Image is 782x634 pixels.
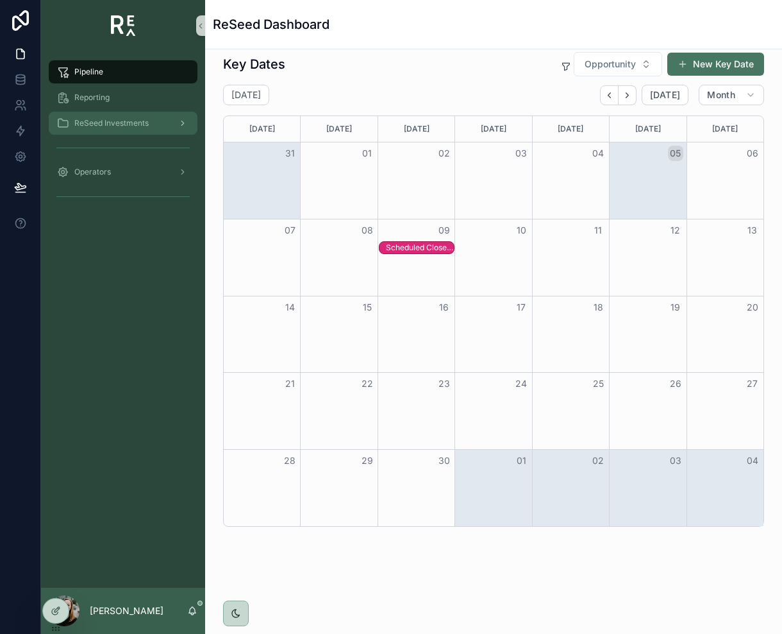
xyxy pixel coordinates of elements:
button: 08 [360,223,375,238]
div: scrollable content [41,51,205,223]
button: 01 [360,146,375,161]
button: Next [619,85,636,105]
button: 30 [437,453,452,468]
button: 25 [590,376,606,391]
button: [DATE] [642,85,688,105]
div: Month View [223,116,764,527]
a: Operators [49,160,197,184]
button: 18 [590,300,606,315]
button: 01 [513,453,529,468]
button: 04 [590,146,606,161]
button: 12 [668,223,683,238]
button: 22 [360,376,375,391]
button: New Key Date [667,53,764,76]
div: [DATE] [535,116,607,142]
button: 06 [745,146,760,161]
h2: [DATE] [231,89,261,101]
div: [DATE] [380,116,453,142]
span: [DATE] [650,89,680,101]
div: [DATE] [226,116,298,142]
span: Reporting [74,92,110,103]
span: Month [707,89,735,101]
button: 11 [590,223,606,238]
button: 07 [282,223,297,238]
p: [PERSON_NAME] [90,604,163,617]
a: ReSeed Investments [49,112,197,135]
button: 14 [282,300,297,315]
button: 03 [513,146,529,161]
button: 02 [437,146,452,161]
button: 27 [745,376,760,391]
button: 16 [437,300,452,315]
img: App logo [111,15,136,36]
button: 23 [437,376,452,391]
button: 02 [590,453,606,468]
button: 29 [360,453,375,468]
button: 19 [668,300,683,315]
button: 31 [282,146,297,161]
span: Operators [74,167,111,177]
button: 21 [282,376,297,391]
button: 03 [668,453,683,468]
span: Opportunity [585,58,636,71]
button: 17 [513,300,529,315]
span: Pipeline [74,67,103,77]
button: 05 [668,146,683,161]
h1: Key Dates [223,55,285,73]
button: Select Button [574,52,662,76]
button: 09 [437,223,452,238]
h1: ReSeed Dashboard [213,15,329,33]
button: 28 [282,453,297,468]
button: 24 [513,376,529,391]
div: [DATE] [457,116,529,142]
a: Reporting [49,86,197,109]
button: 04 [745,453,760,468]
button: 20 [745,300,760,315]
span: ReSeed Investments [74,118,149,128]
button: Back [600,85,619,105]
div: [DATE] [689,116,761,142]
div: Scheduled Close of Escrow [386,243,454,253]
div: [DATE] [303,116,375,142]
a: Pipeline [49,60,197,83]
button: 13 [745,223,760,238]
button: Month [699,85,764,105]
button: 15 [360,300,375,315]
button: 10 [513,223,529,238]
button: 26 [668,376,683,391]
div: [DATE] [611,116,684,142]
